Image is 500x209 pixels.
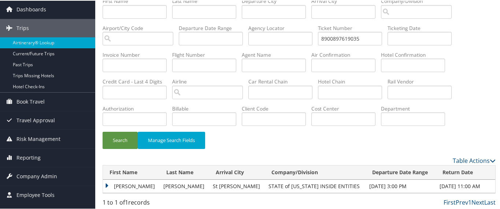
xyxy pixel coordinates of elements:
[125,198,128,206] span: 1
[468,198,471,206] a: 1
[248,77,318,85] label: Car Rental Chain
[172,104,242,112] label: Billable
[311,104,381,112] label: Cost Center
[318,77,388,85] label: Hotel Chain
[388,24,457,31] label: Ticketing Date
[265,179,366,192] td: STATE of [US_STATE] INSIDE ENTITIES
[436,179,495,192] td: [DATE] 11:00 AM
[103,131,138,148] button: Search
[209,165,265,179] th: Arrival City: activate to sort column ascending
[103,24,179,31] label: Airport/City Code
[484,198,496,206] a: Last
[456,198,468,206] a: Prev
[16,129,60,148] span: Risk Management
[366,179,436,192] td: [DATE] 3:00 PM
[471,198,484,206] a: Next
[179,24,248,31] label: Departure Date Range
[444,198,456,206] a: First
[242,51,311,58] label: Agent Name
[381,51,451,58] label: Hotel Confirmation
[366,165,436,179] th: Departure Date Range: activate to sort column descending
[16,148,41,166] span: Reporting
[436,165,495,179] th: Return Date: activate to sort column ascending
[381,104,451,112] label: Department
[242,104,311,112] label: Client Code
[16,167,57,185] span: Company Admin
[103,179,160,192] td: [PERSON_NAME]
[16,111,55,129] span: Travel Approval
[160,179,209,192] td: [PERSON_NAME]
[103,77,172,85] label: Credit Card - Last 4 Digits
[209,179,265,192] td: St [PERSON_NAME]
[138,131,205,148] button: Manage Search Fields
[453,156,496,164] a: Table Actions
[311,51,381,58] label: Air Confirmation
[388,77,457,85] label: Rail Vendor
[265,165,366,179] th: Company/Division
[248,24,318,31] label: Agency Locator
[103,51,172,58] label: Invoice Number
[318,24,388,31] label: Ticket Number
[172,77,248,85] label: Airline
[103,104,172,112] label: Authorization
[160,165,209,179] th: Last Name: activate to sort column ascending
[16,185,55,204] span: Employee Tools
[103,165,160,179] th: First Name: activate to sort column ascending
[16,18,29,37] span: Trips
[172,51,242,58] label: Flight Number
[16,92,45,110] span: Book Travel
